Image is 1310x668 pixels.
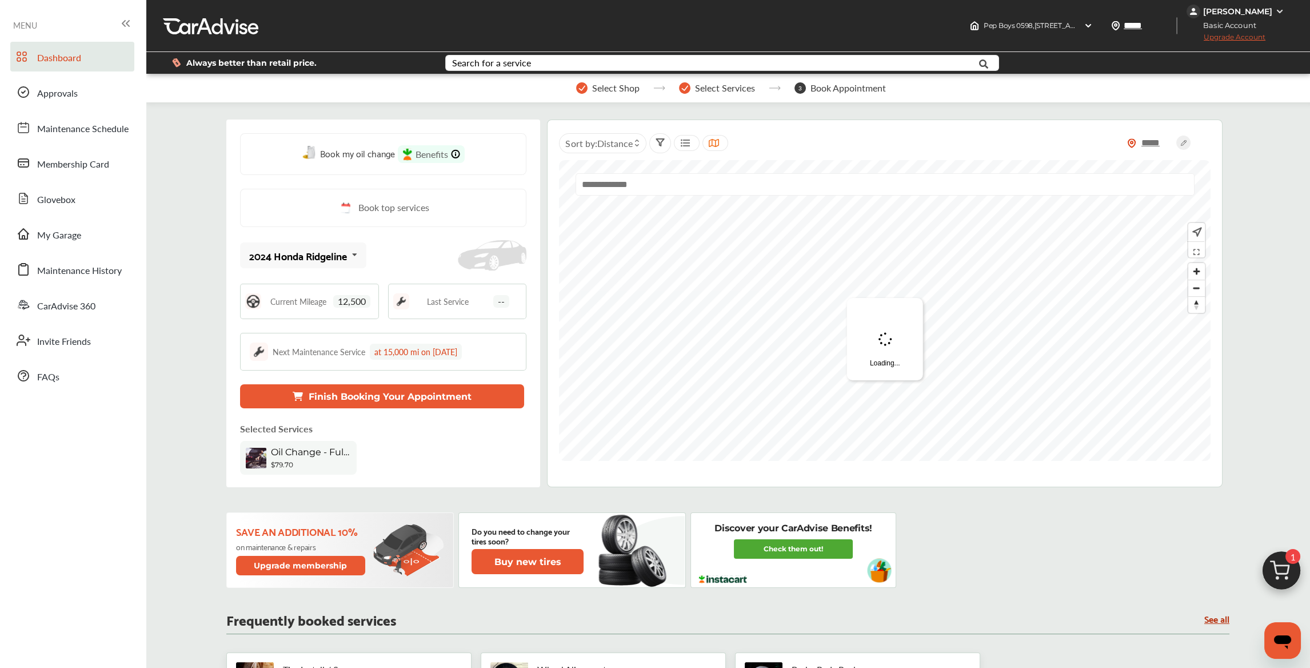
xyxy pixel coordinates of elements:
img: stepper-checkmark.b5569197.svg [576,82,588,94]
span: Invite Friends [37,335,91,349]
span: -- [493,295,509,308]
div: [PERSON_NAME] [1203,6,1272,17]
div: Loading... [847,298,923,380]
img: cart_icon.3d0951e8.svg [1254,546,1309,601]
a: My Garage [10,219,134,249]
span: Approvals [37,86,78,101]
img: header-home-logo.8d720a4f.svg [970,21,979,30]
img: instacart-vehicle.0979a191.svg [867,558,892,583]
img: header-down-arrow.9dd2ce7d.svg [1084,21,1093,30]
a: Book top services [240,189,526,227]
a: Approvals [10,77,134,107]
span: 12,500 [333,295,370,308]
span: Glovebox [37,193,75,208]
a: Check them out! [734,539,853,559]
img: location_vector.a44bc228.svg [1111,21,1120,30]
button: Zoom in [1188,263,1205,280]
a: See all [1204,614,1229,623]
span: Oil Change - Full-synthetic [271,447,351,458]
a: FAQs [10,361,134,391]
span: Select Shop [592,83,640,93]
iframe: Button to launch messaging window [1264,622,1301,659]
div: at 15,000 mi on [DATE] [370,344,462,360]
a: Membership Card [10,148,134,178]
a: Maintenance History [10,255,134,284]
span: Sort by : [565,137,632,150]
span: Basic Account [1188,19,1265,31]
span: CarAdvise 360 [37,299,95,314]
div: 2024 Honda Ridgeline [249,250,347,261]
p: Save an additional 10% [236,525,367,538]
span: 1 [1285,549,1300,564]
img: steering_logo [245,293,261,309]
img: oil-change-thumb.jpg [246,448,266,468]
p: on maintenance & repairs [236,542,367,551]
img: update-membership.81812027.svg [373,524,444,577]
div: Next Maintenance Service [273,346,365,357]
button: Reset bearing to north [1188,296,1205,313]
span: Book top services [358,201,429,215]
img: instacart-logo.217963cc.svg [697,575,748,583]
span: MENU [13,21,37,30]
span: Book Appointment [810,83,886,93]
img: header-divider.bc55588e.svg [1176,17,1177,34]
p: Frequently booked services [226,614,396,625]
img: maintenance_logo [393,293,409,309]
img: new-tire.a0c7fe23.svg [597,510,673,591]
a: Dashboard [10,42,134,71]
a: Maintenance Schedule [10,113,134,142]
span: 3 [794,82,806,94]
button: Buy new tires [472,549,584,574]
span: Select Services [695,83,755,93]
img: jVpblrzwTbfkPYzPPzSLxeg0AAAAASUVORK5CYII= [1187,5,1200,18]
img: stepper-arrow.e24c07c6.svg [653,86,665,90]
span: Membership Card [37,157,109,172]
div: Search for a service [452,58,531,67]
a: Invite Friends [10,325,134,355]
img: recenter.ce011a49.svg [1190,226,1202,238]
p: Selected Services [240,422,313,435]
span: Dashboard [37,51,81,66]
span: Reset bearing to north [1188,297,1205,313]
img: info-Icon.6181e609.svg [451,149,460,159]
img: placeholder_car.fcab19be.svg [458,240,526,271]
span: Benefits [416,148,448,161]
button: Zoom out [1188,280,1205,296]
span: Book my oil change [320,145,395,161]
p: Discover your CarAdvise Benefits! [714,522,872,535]
span: Pep Boys 0598 , [STREET_ADDRESS] OCALA , FL 34471 [984,21,1156,30]
a: Glovebox [10,184,134,213]
span: Current Mileage [270,297,326,305]
span: Zoom out [1188,280,1205,296]
img: WGsFRI8htEPBVLJbROoPRyZpYNWhNONpIPPETTm6eUC0GeLEiAAAAAElFTkSuQmCC [1275,7,1284,16]
span: FAQs [37,370,59,385]
a: CarAdvise 360 [10,290,134,320]
span: Always better than retail price. [186,59,317,67]
span: Distance [597,137,632,150]
a: Buy new tires [472,549,586,574]
img: dollor_label_vector.a70140d1.svg [172,58,181,67]
p: Do you need to change your tires soon? [472,526,584,546]
span: My Garage [37,228,81,243]
canvas: Map [559,160,1211,461]
img: instacart-icon.73bd83c2.svg [402,148,413,161]
img: location_vector_orange.38f05af8.svg [1127,138,1136,148]
b: $79.70 [271,460,293,469]
span: Maintenance History [37,264,122,279]
a: Book my oil change [302,145,395,163]
img: cal_icon.0803b883.svg [338,201,353,215]
img: stepper-checkmark.b5569197.svg [679,82,690,94]
button: Upgrade membership [236,556,365,575]
img: maintenance_logo [250,343,268,361]
span: Last Service [427,297,469,305]
button: Finish Booking Your Appointment [240,384,524,408]
span: Maintenance Schedule [37,122,129,137]
img: oil-change.e5047c97.svg [302,146,317,160]
span: Upgrade Account [1187,33,1265,47]
img: stepper-arrow.e24c07c6.svg [769,86,781,90]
